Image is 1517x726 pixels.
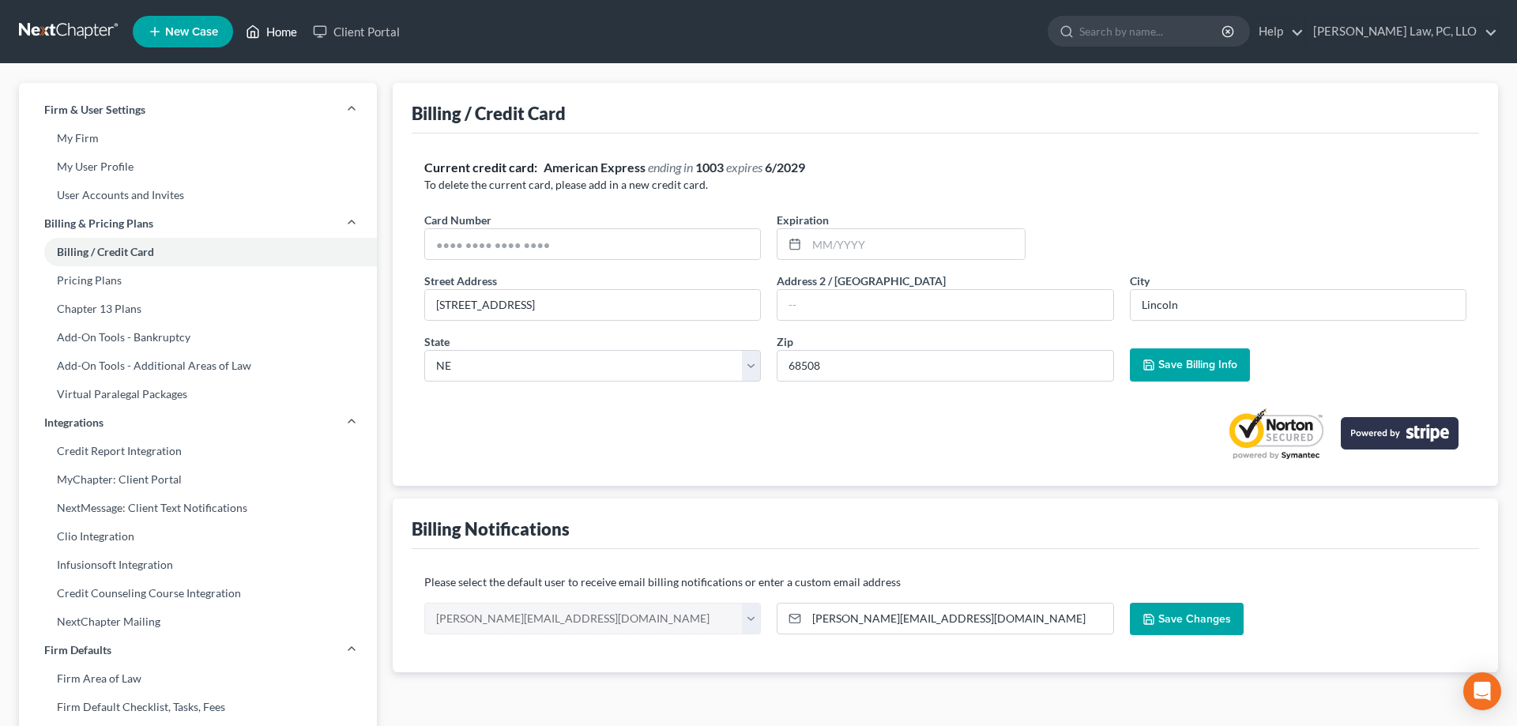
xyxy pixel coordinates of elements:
a: My Firm [19,124,377,152]
a: User Accounts and Invites [19,181,377,209]
span: Street Address [424,274,497,288]
span: Firm & User Settings [44,102,145,118]
a: Home [238,17,305,46]
a: MyChapter: Client Portal [19,465,377,494]
a: My User Profile [19,152,377,181]
input: MM/YYYY [807,229,1025,259]
button: Save Billing Info [1130,348,1250,382]
a: Help [1251,17,1304,46]
span: ending in [648,160,693,175]
img: Powered by Symantec [1224,407,1328,461]
span: City [1130,274,1150,288]
span: Zip [777,335,793,348]
span: expires [726,160,762,175]
button: Save Changes [1130,603,1244,636]
strong: 1003 [695,160,724,175]
a: Chapter 13 Plans [19,295,377,323]
a: Add-On Tools - Additional Areas of Law [19,352,377,380]
a: Firm & User Settings [19,96,377,124]
div: Open Intercom Messenger [1463,672,1501,710]
span: Firm Defaults [44,642,111,658]
input: Enter street address [425,290,760,320]
a: Client Portal [305,17,408,46]
p: Please select the default user to receive email billing notifications or enter a custom email add... [424,574,1466,590]
a: Add-On Tools - Bankruptcy [19,323,377,352]
span: New Case [165,26,218,38]
a: Billing & Pricing Plans [19,209,377,238]
a: Norton Secured privacy certification [1224,407,1328,461]
input: Enter city [1131,290,1466,320]
input: Enter email... [807,604,1112,634]
span: State [424,335,450,348]
span: Card Number [424,213,491,227]
span: Billing & Pricing Plans [44,216,153,231]
input: -- [777,290,1112,320]
span: Save Changes [1158,612,1231,626]
a: Virtual Paralegal Packages [19,380,377,408]
a: Infusionsoft Integration [19,551,377,579]
a: Pricing Plans [19,266,377,295]
a: Firm Area of Law [19,664,377,693]
img: stripe-logo-2a7f7e6ca78b8645494d24e0ce0d7884cb2b23f96b22fa3b73b5b9e177486001.png [1341,417,1459,450]
span: Address 2 / [GEOGRAPHIC_DATA] [777,274,946,288]
a: Credit Counseling Course Integration [19,579,377,608]
strong: Current credit card: [424,160,537,175]
input: ●●●● ●●●● ●●●● ●●●● [425,229,760,259]
a: Firm Defaults [19,636,377,664]
a: Integrations [19,408,377,437]
a: NextMessage: Client Text Notifications [19,494,377,522]
div: Billing Notifications [412,517,570,540]
strong: 6/2029 [765,160,805,175]
input: XXXXX [777,350,1113,382]
span: Save Billing Info [1158,358,1237,371]
span: Expiration [777,213,829,227]
span: Integrations [44,415,104,431]
a: Billing / Credit Card [19,238,377,266]
a: NextChapter Mailing [19,608,377,636]
p: To delete the current card, please add in a new credit card. [424,177,1466,193]
a: Clio Integration [19,522,377,551]
strong: American Express [544,160,646,175]
input: Search by name... [1079,17,1224,46]
a: Firm Default Checklist, Tasks, Fees [19,693,377,721]
a: Credit Report Integration [19,437,377,465]
a: [PERSON_NAME] Law, PC, LLO [1305,17,1497,46]
div: Billing / Credit Card [412,102,566,125]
